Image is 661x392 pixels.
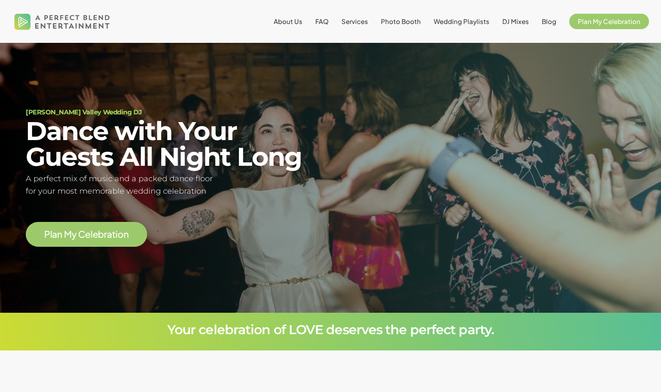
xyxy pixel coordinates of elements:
[434,17,489,25] span: Wedding Playlists
[78,230,85,239] span: C
[64,230,72,239] span: M
[434,18,489,25] a: Wedding Playlists
[118,230,124,239] span: o
[315,17,329,25] span: FAQ
[26,173,320,197] h5: A perfect mix of music and a packed dance floor for your most memorable wedding celebration
[542,18,556,25] a: Blog
[57,230,63,239] span: n
[124,230,129,239] span: n
[44,230,50,239] span: P
[578,17,640,25] span: Plan My Celebration
[85,230,91,239] span: e
[26,109,320,115] h1: [PERSON_NAME] Valley Wedding DJ
[502,17,529,25] span: DJ Mixes
[274,17,302,25] span: About Us
[12,6,112,37] img: A Perfect Blend Entertainment
[44,229,129,239] a: Plan My Celebration
[98,230,104,239] span: b
[104,230,107,239] span: r
[112,230,116,239] span: t
[381,17,421,25] span: Photo Booth
[115,230,118,239] span: i
[315,18,329,25] a: FAQ
[542,17,556,25] span: Blog
[26,118,320,170] h2: Dance with Your Guests All Night Long
[72,230,77,239] span: y
[502,18,529,25] a: DJ Mixes
[381,18,421,25] a: Photo Booth
[52,230,57,239] span: a
[50,230,52,239] span: l
[341,18,368,25] a: Services
[91,230,93,239] span: l
[341,17,368,25] span: Services
[107,230,112,239] span: a
[274,18,302,25] a: About Us
[569,18,649,25] a: Plan My Celebration
[93,230,98,239] span: e
[26,323,635,336] h3: Your celebration of LOVE deserves the perfect party.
